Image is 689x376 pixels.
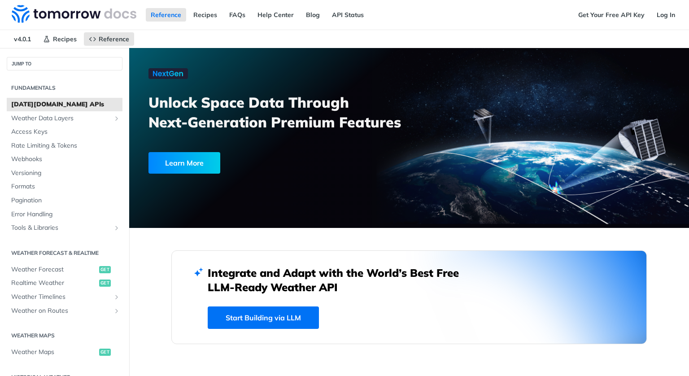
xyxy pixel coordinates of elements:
[7,84,122,92] h2: Fundamentals
[7,98,122,111] a: [DATE][DOMAIN_NAME] APIs
[38,32,82,46] a: Recipes
[301,8,325,22] a: Blog
[113,293,120,301] button: Show subpages for Weather Timelines
[11,141,120,150] span: Rate Limiting & Tokens
[652,8,680,22] a: Log In
[7,57,122,70] button: JUMP TO
[148,68,188,79] img: NextGen
[7,332,122,340] h2: Weather Maps
[11,155,120,164] span: Webhooks
[7,166,122,180] a: Versioning
[11,169,120,178] span: Versioning
[113,224,120,232] button: Show subpages for Tools & Libraries
[11,182,120,191] span: Formats
[253,8,299,22] a: Help Center
[7,221,122,235] a: Tools & LibrariesShow subpages for Tools & Libraries
[327,8,369,22] a: API Status
[11,127,120,136] span: Access Keys
[113,115,120,122] button: Show subpages for Weather Data Layers
[7,345,122,359] a: Weather Mapsget
[11,348,97,357] span: Weather Maps
[7,208,122,221] a: Error Handling
[113,307,120,315] button: Show subpages for Weather on Routes
[11,265,97,274] span: Weather Forecast
[7,290,122,304] a: Weather TimelinesShow subpages for Weather Timelines
[188,8,222,22] a: Recipes
[146,8,186,22] a: Reference
[7,112,122,125] a: Weather Data LayersShow subpages for Weather Data Layers
[11,114,111,123] span: Weather Data Layers
[148,152,220,174] div: Learn More
[53,35,77,43] span: Recipes
[99,35,129,43] span: Reference
[148,92,419,132] h3: Unlock Space Data Through Next-Generation Premium Features
[208,266,472,294] h2: Integrate and Adapt with the World’s Best Free LLM-Ready Weather API
[99,349,111,356] span: get
[7,194,122,207] a: Pagination
[7,304,122,318] a: Weather on RoutesShow subpages for Weather on Routes
[11,210,120,219] span: Error Handling
[573,8,650,22] a: Get Your Free API Key
[11,196,120,205] span: Pagination
[7,139,122,153] a: Rate Limiting & Tokens
[7,263,122,276] a: Weather Forecastget
[12,5,136,23] img: Tomorrow.io Weather API Docs
[7,249,122,257] h2: Weather Forecast & realtime
[99,266,111,273] span: get
[148,152,365,174] a: Learn More
[208,306,319,329] a: Start Building via LLM
[7,153,122,166] a: Webhooks
[11,306,111,315] span: Weather on Routes
[11,279,97,288] span: Realtime Weather
[7,276,122,290] a: Realtime Weatherget
[7,125,122,139] a: Access Keys
[11,293,111,302] span: Weather Timelines
[7,180,122,193] a: Formats
[11,223,111,232] span: Tools & Libraries
[11,100,120,109] span: [DATE][DOMAIN_NAME] APIs
[84,32,134,46] a: Reference
[9,32,36,46] span: v4.0.1
[99,280,111,287] span: get
[224,8,250,22] a: FAQs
